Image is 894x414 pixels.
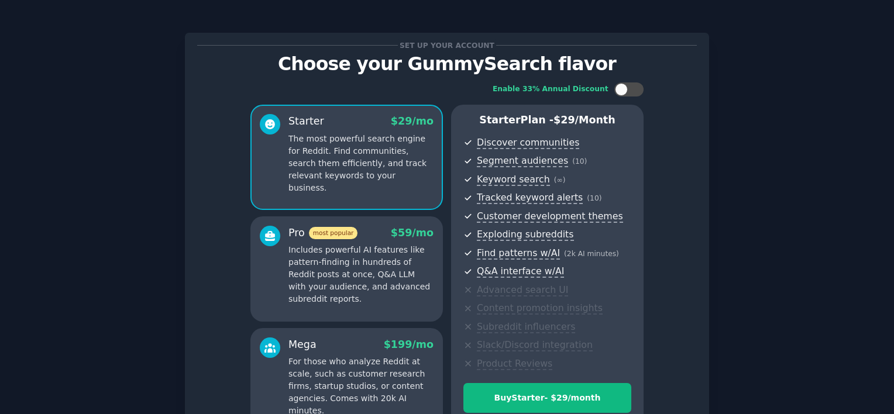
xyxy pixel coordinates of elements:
span: $ 29 /month [553,114,616,126]
div: Pro [288,226,357,240]
div: Buy Starter - $ 29 /month [464,392,631,404]
span: ( 2k AI minutes ) [564,250,619,258]
span: Q&A interface w/AI [477,265,564,278]
span: $ 59 /mo [391,227,434,239]
span: Product Reviews [477,358,552,370]
p: Includes powerful AI features like pattern-finding in hundreds of Reddit posts at once, Q&A LLM w... [288,244,434,305]
span: Exploding subreddits [477,229,573,241]
span: Tracked keyword alerts [477,192,583,204]
div: Mega [288,337,317,352]
span: Keyword search [477,174,550,186]
span: ( ∞ ) [554,176,566,184]
span: ( 10 ) [587,194,601,202]
span: Slack/Discord integration [477,339,593,351]
span: Content promotion insights [477,302,603,315]
p: Choose your GummySearch flavor [197,54,697,74]
span: $ 199 /mo [384,339,434,350]
span: Advanced search UI [477,284,568,296]
span: Subreddit influencers [477,321,575,333]
div: Starter [288,114,324,129]
button: BuyStarter- $29/month [463,383,631,413]
span: Segment audiences [477,155,568,167]
span: Customer development themes [477,211,623,223]
div: Enable 33% Annual Discount [493,84,608,95]
span: Find patterns w/AI [477,247,560,260]
p: The most powerful search engine for Reddit. Find communities, search them efficiently, and track ... [288,133,434,194]
p: Starter Plan - [463,113,631,127]
span: most popular [309,227,358,239]
span: Set up your account [398,39,497,51]
span: Discover communities [477,137,579,149]
span: ( 10 ) [572,157,587,165]
span: $ 29 /mo [391,115,434,127]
